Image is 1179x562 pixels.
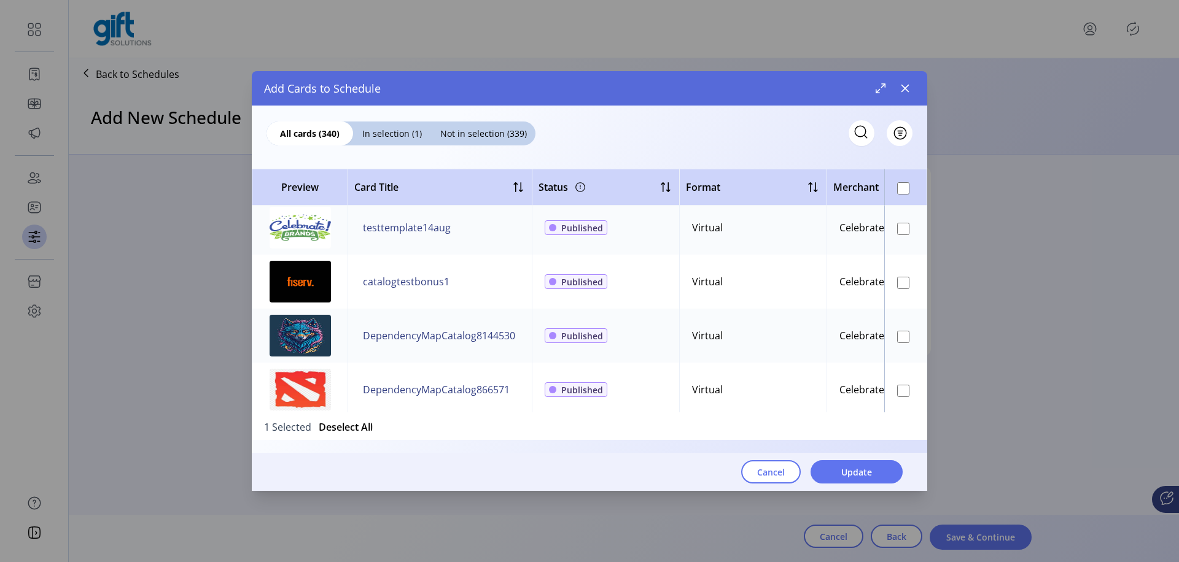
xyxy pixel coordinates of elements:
[839,220,920,235] div: Celebrate Brands
[270,315,331,356] img: preview
[741,460,801,483] button: Cancel
[539,177,588,197] div: Status
[692,274,723,289] div: Virtual
[692,382,723,397] div: Virtual
[887,120,912,146] button: Filter Button
[561,221,603,234] span: Published
[354,180,399,194] span: Card Title
[363,382,510,397] span: DependencyMapCatalog866571
[692,220,723,235] div: Virtual
[353,121,431,145] div: In selection (1)
[686,180,720,194] span: Format
[363,274,449,289] span: catalogtestbonus1
[839,382,920,397] div: Celebrate Brands
[360,380,512,399] button: DependencyMapCatalog866571
[360,218,453,237] button: testtemplate14aug
[692,328,723,343] div: Virtual
[319,420,373,434] button: Deselect All
[757,466,785,479] span: Cancel
[871,79,890,98] button: Maximize
[561,329,603,342] span: Published
[839,328,920,343] div: Celebrate Brands
[833,180,879,194] span: Merchant
[363,220,451,235] span: testtemplate14aug
[811,460,903,483] button: Update
[561,275,603,288] span: Published
[264,420,311,433] span: 1 Selected
[264,80,381,97] span: Add Cards to Schedule
[431,121,535,145] div: Not in selection (339)
[270,207,331,248] img: preview
[267,127,353,140] span: All cards (340)
[270,369,331,410] img: preview
[363,328,515,343] span: DependencyMapCatalog8144530
[360,326,518,345] button: DependencyMapCatalog8144530
[267,121,353,145] div: All cards (340)
[431,127,535,140] span: Not in selection (339)
[561,383,603,396] span: Published
[353,127,431,140] span: In selection (1)
[360,272,452,291] button: catalogtestbonus1
[841,466,872,479] span: Update
[259,180,341,194] span: Preview
[839,274,920,289] div: Celebrate Brands
[270,261,331,302] img: preview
